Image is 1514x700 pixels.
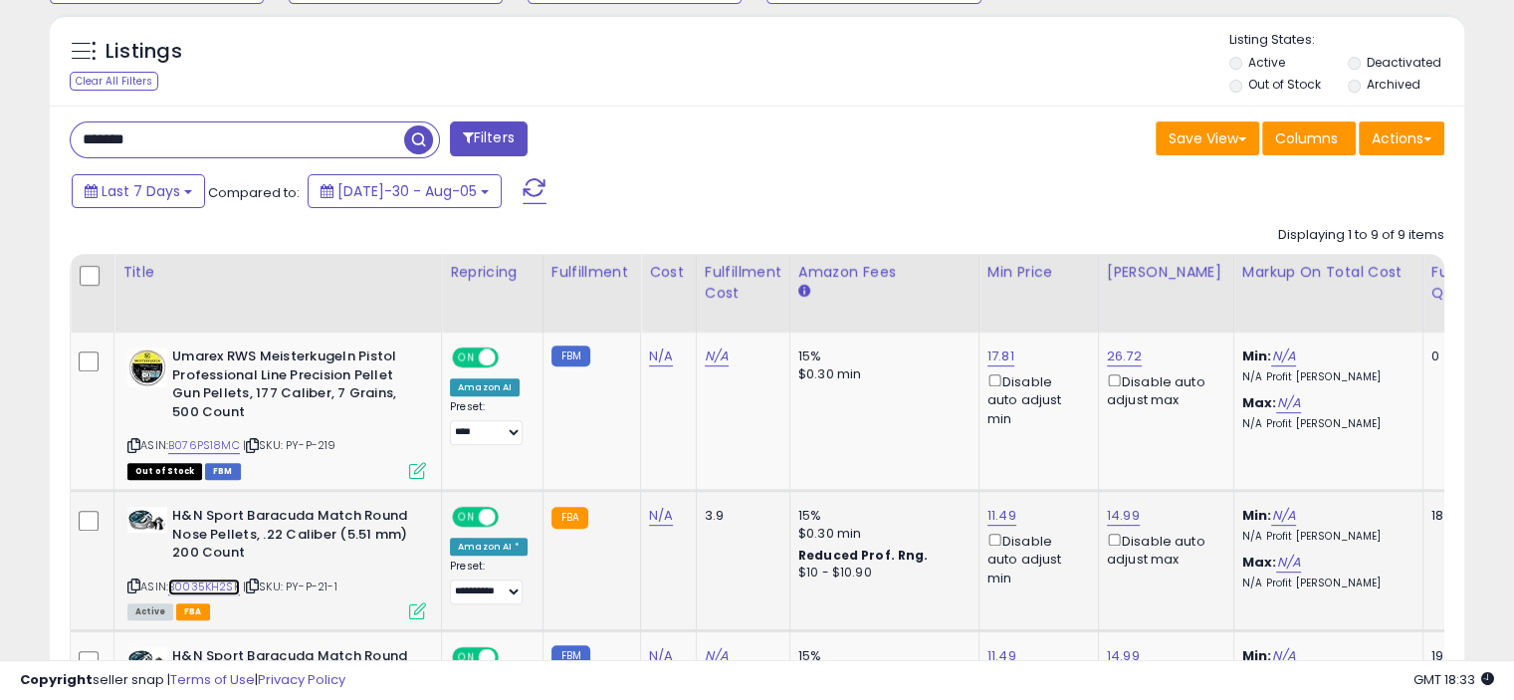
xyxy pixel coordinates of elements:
a: 11.49 [987,506,1016,526]
div: Fulfillment [551,262,632,283]
button: [DATE]-30 - Aug-05 [308,174,502,208]
div: $0.30 min [798,525,964,543]
span: 2025-08-13 18:33 GMT [1413,670,1494,689]
div: Disable auto adjust min [987,370,1083,428]
div: 15% [798,348,964,365]
div: 0 [1431,348,1493,365]
p: N/A Profit [PERSON_NAME] [1242,417,1407,431]
label: Active [1248,54,1285,71]
b: Max: [1242,553,1277,572]
span: FBM [205,463,241,480]
button: Filters [450,121,528,156]
div: Preset: [450,400,528,445]
b: Min: [1242,506,1272,525]
div: $0.30 min [798,365,964,383]
a: N/A [705,347,729,366]
div: Repricing [450,262,535,283]
div: ASIN: [127,507,426,617]
div: Disable auto adjust max [1107,530,1218,569]
span: [DATE]-30 - Aug-05 [337,181,477,201]
span: ON [454,350,479,366]
span: Compared to: [208,183,300,202]
a: N/A [1276,553,1300,573]
span: Columns [1275,128,1338,148]
div: [PERSON_NAME] [1107,262,1225,283]
div: Disable auto adjust min [987,530,1083,587]
label: Out of Stock [1248,76,1321,93]
a: B0035KH2SK [168,579,240,595]
b: Min: [1242,347,1272,365]
span: Last 7 Days [102,181,180,201]
a: 14.99 [1107,506,1140,526]
div: Markup on Total Cost [1242,262,1414,283]
div: Displaying 1 to 9 of 9 items [1278,226,1444,245]
span: All listings that are currently out of stock and unavailable for purchase on Amazon [127,463,202,480]
a: Privacy Policy [258,670,345,689]
div: Fulfillable Quantity [1431,262,1500,304]
label: Archived [1366,76,1419,93]
span: FBA [176,603,210,620]
div: Cost [649,262,688,283]
a: N/A [1271,347,1295,366]
div: Min Price [987,262,1090,283]
img: 41UbzyfvUBL._SL40_.jpg [127,507,167,533]
span: ON [454,509,479,526]
small: FBM [551,346,590,366]
a: 17.81 [987,347,1014,366]
div: Clear All Filters [70,72,158,91]
strong: Copyright [20,670,93,689]
p: Listing States: [1229,31,1464,50]
span: OFF [496,509,528,526]
h5: Listings [106,38,182,66]
small: FBA [551,507,588,529]
img: 51DtYhUvnxL._SL40_.jpg [127,348,167,387]
th: The percentage added to the cost of goods (COGS) that forms the calculator for Min & Max prices. [1233,254,1422,333]
a: 26.72 [1107,347,1142,366]
b: Reduced Prof. Rng. [798,547,929,564]
b: H&N Sport Baracuda Match Round Nose Pellets, .22 Caliber (5.51 mm) 200 Count [172,507,414,568]
a: N/A [649,506,673,526]
span: | SKU: PY-P-219 [243,437,336,453]
div: 15% [798,507,964,525]
span: All listings currently available for purchase on Amazon [127,603,173,620]
div: Amazon Fees [798,262,971,283]
div: Title [122,262,433,283]
p: N/A Profit [PERSON_NAME] [1242,530,1407,544]
div: ASIN: [127,348,426,477]
p: N/A Profit [PERSON_NAME] [1242,577,1407,590]
div: Preset: [450,560,528,604]
div: Amazon AI * [450,538,528,556]
span: | SKU: PY-P-21-1 [243,579,337,594]
div: 18 [1431,507,1493,525]
a: N/A [1271,506,1295,526]
span: OFF [496,350,528,366]
button: Last 7 Days [72,174,205,208]
button: Columns [1262,121,1356,155]
button: Save View [1156,121,1259,155]
div: Amazon AI [450,378,520,396]
small: Amazon Fees. [798,283,810,301]
button: Actions [1359,121,1444,155]
b: Umarex RWS Meisterkugeln Pistol Professional Line Precision Pellet Gun Pellets, 177 Caliber, 7 Gr... [172,348,414,426]
div: $10 - $10.90 [798,565,964,582]
a: B076PS18MC [168,437,240,454]
p: N/A Profit [PERSON_NAME] [1242,370,1407,384]
div: Disable auto adjust max [1107,370,1218,409]
div: 3.9 [705,507,774,525]
div: seller snap | | [20,671,345,690]
a: Terms of Use [170,670,255,689]
div: Fulfillment Cost [705,262,781,304]
label: Deactivated [1366,54,1440,71]
a: N/A [1276,393,1300,413]
b: Max: [1242,393,1277,412]
a: N/A [649,347,673,366]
